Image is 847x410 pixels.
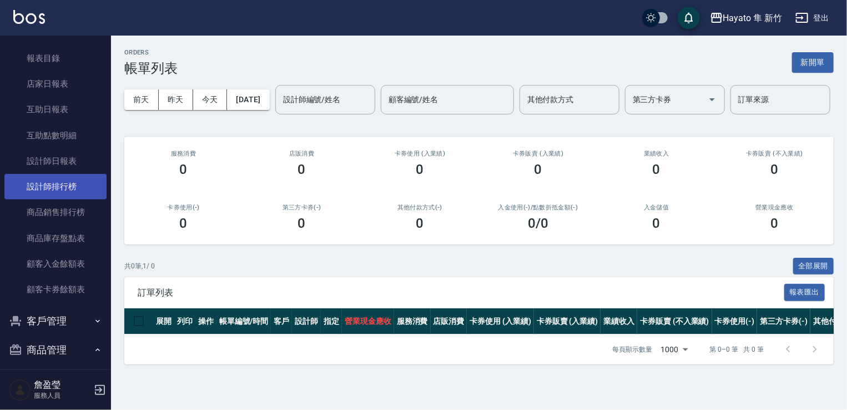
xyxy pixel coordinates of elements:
h3: 0 [653,162,661,177]
a: 顧客入金餘額表 [4,251,107,277]
th: 卡券使用 (入業績) [467,308,534,334]
h3: 0 [298,216,306,231]
h2: 營業現金應收 [729,204,820,211]
h2: 店販消費 [256,150,347,157]
p: 第 0–0 筆 共 0 筆 [710,344,764,354]
th: 店販消費 [431,308,467,334]
a: 商品庫存盤點表 [4,226,107,251]
a: 設計師排行榜 [4,174,107,199]
div: 1000 [657,334,692,364]
button: Hayato 隼 新竹 [705,7,786,29]
h3: 0 [180,162,188,177]
a: 設計師日報表 [4,148,107,174]
h3: 0 [416,162,424,177]
h3: 0 [653,216,661,231]
h3: 0 /0 [528,216,548,231]
a: 盤點作業 [4,368,107,394]
a: 新開單 [792,57,834,67]
h5: 詹盈瑩 [34,379,90,391]
h2: 入金儲值 [611,204,702,211]
a: 報表目錄 [4,46,107,71]
h3: 服務消費 [138,150,229,157]
th: 指定 [321,308,342,334]
a: 互助日報表 [4,97,107,122]
button: 新開單 [792,52,834,73]
h3: 0 [771,162,779,177]
h3: 0 [535,162,542,177]
button: 昨天 [159,89,193,110]
a: 店家日報表 [4,71,107,97]
h2: 其他付款方式(-) [374,204,466,211]
th: 營業現金應收 [342,308,394,334]
button: 客戶管理 [4,307,107,336]
th: 列印 [174,308,195,334]
button: [DATE] [227,89,269,110]
button: 登出 [791,8,834,28]
th: 帳單編號/時間 [216,308,271,334]
button: 報表匯出 [784,284,825,301]
a: 互助點數明細 [4,123,107,148]
h3: 0 [180,216,188,231]
h3: 0 [771,216,779,231]
button: 商品管理 [4,336,107,364]
th: 設計師 [292,308,321,334]
button: 全部展開 [793,258,834,275]
th: 操作 [195,308,216,334]
h2: 卡券販賣 (不入業績) [729,150,820,157]
h2: 卡券使用(-) [138,204,229,211]
th: 卡券販賣 (入業績) [534,308,601,334]
img: Person [9,379,31,401]
p: 共 0 筆, 1 / 0 [124,261,155,271]
h3: 帳單列表 [124,61,178,76]
th: 業績收入 [601,308,637,334]
th: 客戶 [271,308,292,334]
th: 卡券使用(-) [712,308,758,334]
h2: 卡券使用 (入業績) [374,150,466,157]
a: 商品銷售排行榜 [4,199,107,225]
span: 訂單列表 [138,287,784,298]
h2: 入金使用(-) /點數折抵金額(-) [492,204,584,211]
h3: 0 [416,216,424,231]
th: 第三方卡券(-) [757,308,810,334]
h3: 0 [298,162,306,177]
div: Hayato 隼 新竹 [723,11,782,25]
button: Open [703,91,721,108]
th: 卡券販賣 (不入業績) [637,308,712,334]
img: Logo [13,10,45,24]
p: 服務人員 [34,391,90,401]
th: 展開 [153,308,174,334]
th: 服務消費 [394,308,431,334]
a: 報表匯出 [784,287,825,297]
button: 今天 [193,89,228,110]
button: 前天 [124,89,159,110]
button: save [678,7,700,29]
h2: 第三方卡券(-) [256,204,347,211]
h2: 業績收入 [611,150,702,157]
p: 每頁顯示數量 [612,344,652,354]
h2: 卡券販賣 (入業績) [492,150,584,157]
a: 顧客卡券餘額表 [4,277,107,302]
h2: ORDERS [124,49,178,56]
